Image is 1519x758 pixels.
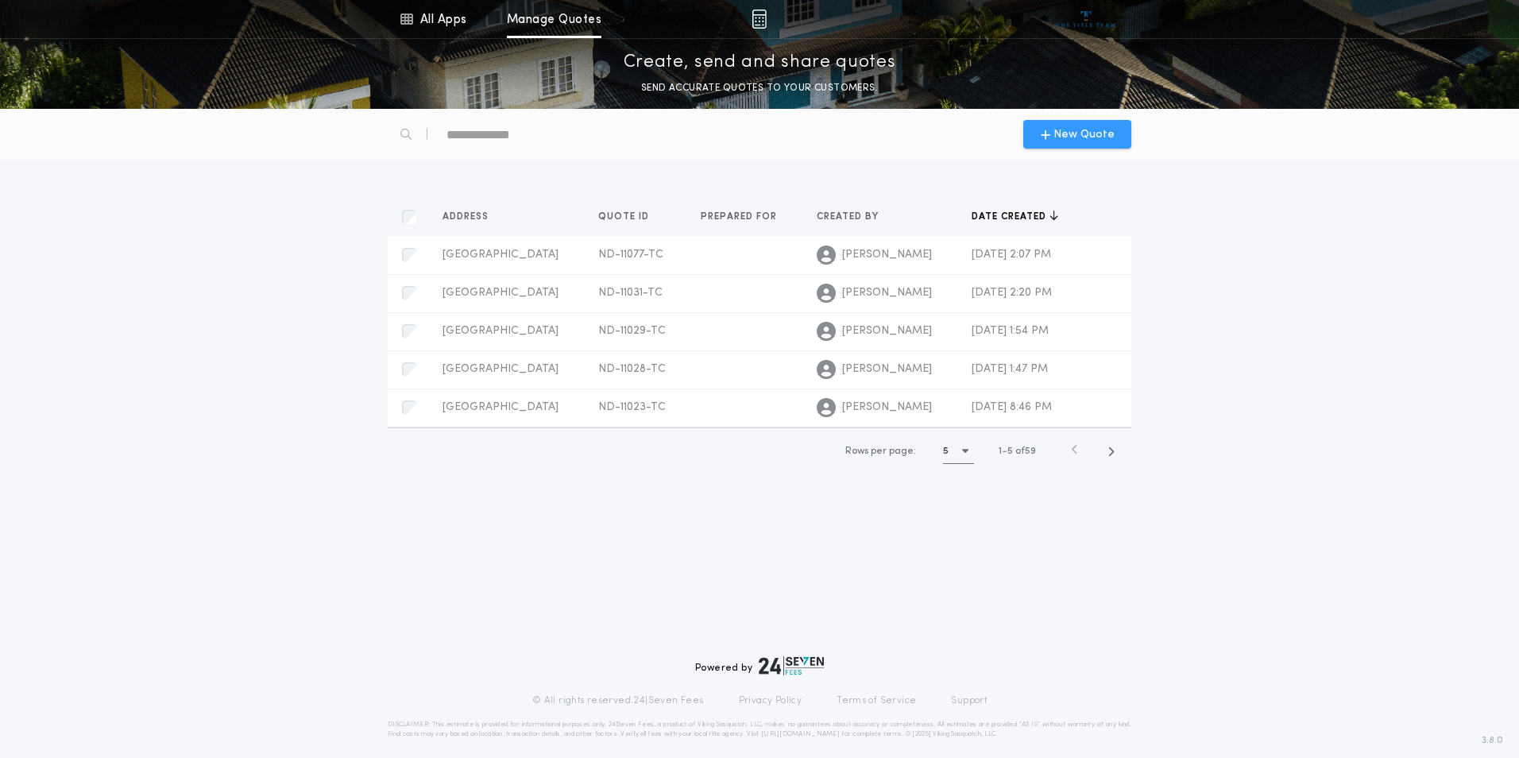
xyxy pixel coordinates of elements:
span: New Quote [1053,126,1115,143]
span: of 59 [1015,444,1036,458]
span: [DATE] 1:54 PM [972,325,1049,337]
span: [DATE] 1:47 PM [972,363,1048,375]
span: Quote ID [598,211,652,223]
span: Date created [972,211,1049,223]
span: [PERSON_NAME] [842,247,932,263]
img: vs-icon [1057,11,1116,27]
p: © All rights reserved. 24|Seven Fees [532,694,704,707]
p: Create, send and share quotes [624,50,896,75]
span: [DATE] 2:07 PM [972,249,1051,261]
span: 3.8.0 [1482,733,1503,748]
button: 5 [943,439,974,464]
span: ND-11077-TC [598,249,663,261]
a: Support [951,694,987,707]
p: SEND ACCURATE QUOTES TO YOUR CUSTOMERS. [641,80,878,96]
span: [PERSON_NAME] [842,362,932,377]
span: 5 [1007,447,1013,456]
img: logo [759,656,824,675]
button: New Quote [1023,120,1131,149]
button: Quote ID [598,209,661,225]
span: ND-11029-TC [598,325,666,337]
span: [GEOGRAPHIC_DATA] [443,401,559,413]
span: [DATE] 8:46 PM [972,401,1052,413]
span: Prepared for [701,211,780,223]
span: [PERSON_NAME] [842,400,932,416]
span: [PERSON_NAME] [842,323,932,339]
span: Address [443,211,492,223]
span: [PERSON_NAME] [842,285,932,301]
button: Created by [817,209,891,225]
span: Created by [817,211,882,223]
a: Privacy Policy [739,694,802,707]
div: Powered by [695,656,824,675]
span: [GEOGRAPHIC_DATA] [443,325,559,337]
a: Terms of Service [837,694,916,707]
span: [DATE] 2:20 PM [972,287,1052,299]
span: [GEOGRAPHIC_DATA] [443,287,559,299]
span: ND-11031-TC [598,287,663,299]
span: Rows per page: [845,447,916,456]
span: ND-11028-TC [598,363,666,375]
span: [GEOGRAPHIC_DATA] [443,249,559,261]
a: [URL][DOMAIN_NAME] [761,731,840,737]
span: 1 [999,447,1002,456]
img: img [752,10,767,29]
button: Date created [972,209,1058,225]
button: Address [443,209,501,225]
h1: 5 [943,443,949,459]
span: ND-11023-TC [598,401,666,413]
p: DISCLAIMER: This estimate is provided for informational purposes only. 24|Seven Fees, a product o... [388,720,1131,739]
span: [GEOGRAPHIC_DATA] [443,363,559,375]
